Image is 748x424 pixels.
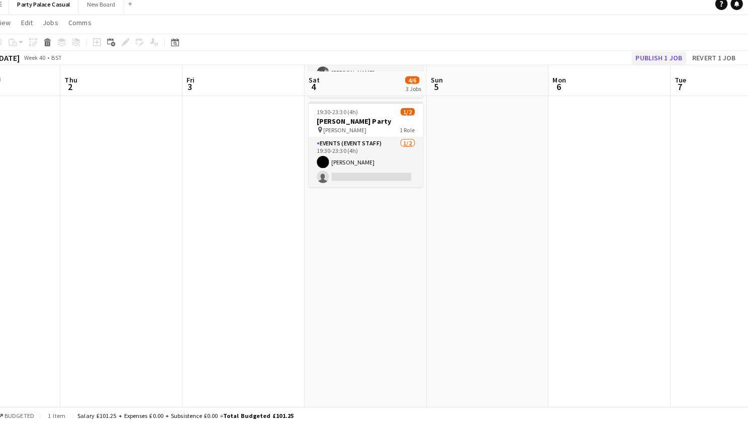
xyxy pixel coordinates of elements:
app-card-role: Events (Event Staff)1/219:30-23:30 (4h)[PERSON_NAME] [316,142,428,191]
button: Publish 1 job [633,57,687,70]
button: Budgeted [5,410,47,421]
span: 4 [314,86,327,98]
span: Thu [75,80,88,90]
span: 2 [74,86,88,98]
div: Salary £101.25 + Expenses £0.00 + Subsistence £0.00 = [88,412,301,419]
span: Edit [32,24,44,33]
span: Week 40 [33,59,58,67]
span: Tue [676,80,688,90]
span: 5 [434,86,448,98]
div: [DATE] [8,58,31,68]
app-card-role: Events (Event Staff)3/317:00-23:00 (6h)[PERSON_NAME][PERSON_NAME][PERSON_NAME] [316,39,428,103]
button: New Board [89,1,134,20]
h3: [PERSON_NAME] Party [316,121,428,130]
a: View [4,22,26,35]
app-job-card: 19:30-23:30 (4h)1/2[PERSON_NAME] Party [PERSON_NAME]1 RoleEvents (Event Staff)1/219:30-23:30 (4h)... [316,107,428,191]
span: Fri [196,80,204,90]
span: 19:30-23:30 (4h) [324,113,364,120]
span: Sun [436,80,448,90]
span: 4/6 [411,81,425,89]
span: Comms [79,24,102,33]
a: Comms [75,22,106,35]
span: Jobs [54,24,69,33]
span: [PERSON_NAME] [330,131,373,138]
span: 1 Role [406,131,420,138]
span: 1/2 [406,113,420,120]
span: Sat [316,80,327,90]
span: 3 [194,86,204,98]
a: Jobs [50,22,73,35]
div: BST [62,59,72,67]
span: Budgeted [16,412,45,419]
span: Mon [556,80,569,90]
span: Total Budgeted £101.25 [231,412,301,419]
a: Edit [28,22,48,35]
span: 7 [675,86,688,98]
button: Party Palace Casual [21,1,89,20]
span: View [8,24,22,33]
button: Revert 1 job [689,57,740,70]
div: 3 Jobs [411,90,427,98]
span: 6 [554,86,569,98]
span: 1 item [55,412,79,419]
